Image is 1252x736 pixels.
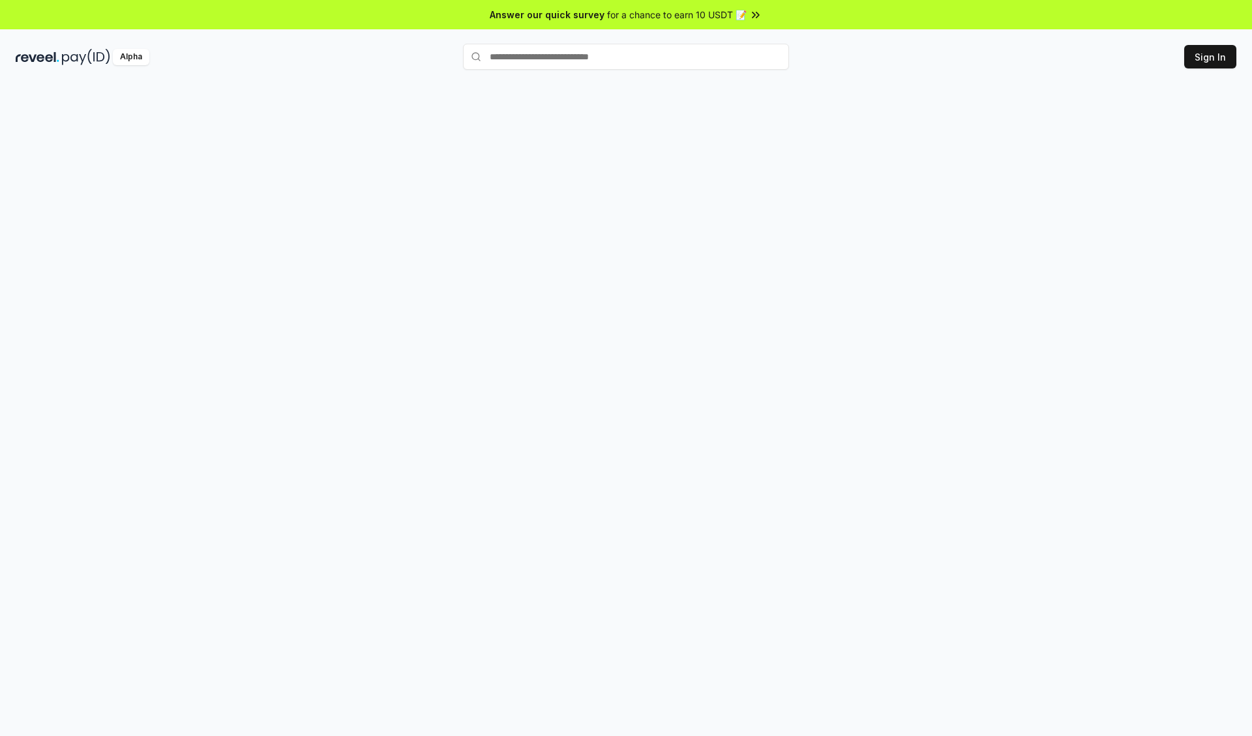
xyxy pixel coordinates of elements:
div: Alpha [113,49,149,65]
span: Answer our quick survey [490,8,604,22]
span: for a chance to earn 10 USDT 📝 [607,8,747,22]
button: Sign In [1184,45,1236,68]
img: reveel_dark [16,49,59,65]
img: pay_id [62,49,110,65]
